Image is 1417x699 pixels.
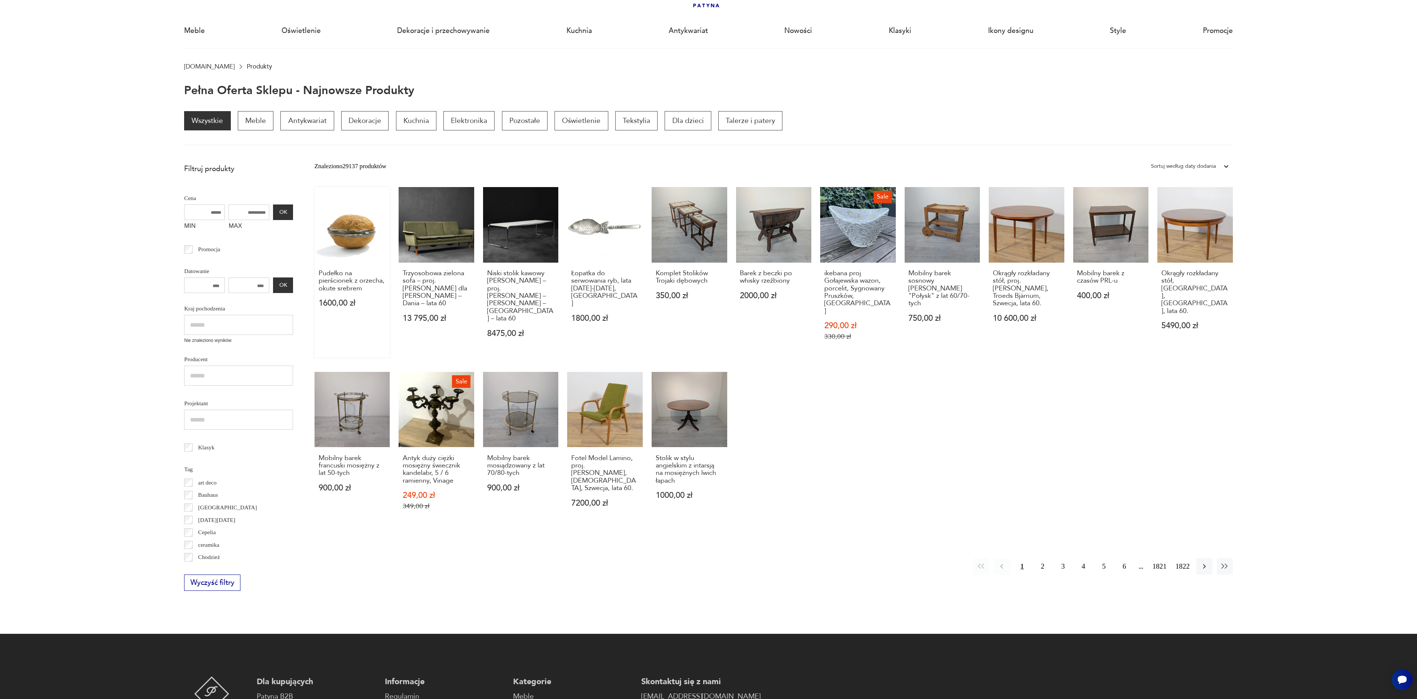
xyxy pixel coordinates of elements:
[198,490,218,500] p: Bauhaus
[487,484,555,492] p: 900,00 zł
[257,676,376,687] p: Dla kupujących
[652,372,727,527] a: Stolik w stylu angielskim z intarsją na mosiężnych lwich łapachStolik w stylu angielskim z intars...
[487,330,555,337] p: 8475,00 zł
[184,465,293,474] p: Tag
[905,187,980,357] a: Mobilny barek sosnowy Yngve Ekstrom "Połysk" z lat 60/70-tychMobilny barek sosnowy [PERSON_NAME] ...
[993,314,1060,322] p: 10 600,00 zł
[1161,322,1229,330] p: 5490,00 zł
[1110,14,1126,48] a: Style
[1077,270,1144,285] h3: Mobilny barek z czasów PRL-u
[273,204,293,220] button: OK
[487,270,555,323] h3: Niski stolik kawowy [PERSON_NAME] – proj. [PERSON_NAME] – [PERSON_NAME] – [GEOGRAPHIC_DATA] – lat...
[399,187,474,357] a: Trzyosobowa zielona sofa – proj. Folke Ohlsson dla Fritz Hansen – Dania – lata 60Trzyosobowa ziel...
[1116,558,1132,574] button: 6
[784,14,812,48] a: Nowości
[198,527,216,537] p: Cepelia
[656,492,723,499] p: 1000,00 zł
[656,292,723,300] p: 350,00 zł
[315,162,386,171] div: Znaleziono 29137 produktów
[567,187,643,357] a: Łopatka do serwowania ryb, lata 1914-1939, NorblinŁopatka do serwowania ryb, lata [DATE]-[DATE], ...
[571,499,639,507] p: 7200,00 zł
[399,372,474,527] a: SaleAntyk duży ciężki mosiężny świecznik kandelabr, 5 / 6 ramienny, VinageAntyk duży ciężki mosię...
[571,455,639,492] h3: Fotel Model Lamino, proj. [PERSON_NAME], [DEMOGRAPHIC_DATA], Szwecja, lata 60.
[615,111,658,130] a: Tekstylia
[487,455,555,477] h3: Mobilny barek mosiądzowany z lat 70/80-tych
[502,111,548,130] p: Pozostałe
[669,14,708,48] a: Antykwariat
[198,443,214,452] p: Klasyk
[1077,292,1144,300] p: 400,00 zł
[280,111,334,130] p: Antykwariat
[184,337,293,344] p: Nie znaleziono wyników
[184,266,293,276] p: Datowanie
[1203,14,1233,48] a: Promocje
[198,565,219,575] p: Ćmielów
[665,111,711,130] a: Dla dzieci
[315,372,390,527] a: Mobilny barek francuski mosiężny z lat 50-tychMobilny barek francuski mosiężny z lat 50-tych900,0...
[824,333,892,340] p: 330,00 zł
[282,14,321,48] a: Oświetlenie
[229,220,269,234] label: MAX
[1014,558,1030,574] button: 1
[908,270,976,307] h3: Mobilny barek sosnowy [PERSON_NAME] "Połysk" z lat 60/70-tych
[824,270,892,315] h3: ikebana proj Gołajewska wazon, porcelit, Sygnowany Pruszków, [GEOGRAPHIC_DATA]
[396,111,436,130] a: Kuchnia
[184,399,293,408] p: Projektant
[566,14,592,48] a: Kuchnia
[571,270,639,307] h3: Łopatka do serwowania ryb, lata [DATE]-[DATE], [GEOGRAPHIC_DATA]
[1392,669,1413,690] iframe: Smartsupp widget button
[656,270,723,285] h3: Komplet Stolików Trojaki dębowych
[908,314,976,322] p: 750,00 zł
[1075,558,1091,574] button: 4
[571,314,639,322] p: 1800,00 zł
[483,372,559,527] a: Mobilny barek mosiądzowany z lat 70/80-tychMobilny barek mosiądzowany z lat 70/80-tych900,00 zł
[1150,558,1169,574] button: 1821
[319,299,386,307] p: 1600,00 zł
[555,111,608,130] a: Oświetlenie
[656,455,723,485] h3: Stolik w stylu angielskim z intarsją na mosiężnych lwich łapach
[238,111,273,130] a: Meble
[403,270,470,307] h3: Trzyosobowa zielona sofa – proj. [PERSON_NAME] dla [PERSON_NAME] – Dania – lata 60
[198,552,220,562] p: Chodzież
[1055,558,1071,574] button: 3
[184,220,225,234] label: MIN
[652,187,727,357] a: Komplet Stolików Trojaki dębowychKomplet Stolików Trojaki dębowych350,00 zł
[403,314,470,322] p: 13 795,00 zł
[403,455,470,485] h3: Antyk duży ciężki mosiężny świecznik kandelabr, 5 / 6 ramienny, Vinage
[740,292,807,300] p: 2000,00 zł
[1173,558,1192,574] button: 1822
[315,187,390,357] a: Pudełko na pierścionek z orzecha, okute srebremPudełko na pierścionek z orzecha, okute srebrem160...
[403,492,470,499] p: 249,00 zł
[889,14,911,48] a: Klasyki
[993,270,1060,307] h3: Okrągły rozkładany stół, proj. [PERSON_NAME], Troeds Bjärnum, Szwecja, lata 60.
[385,676,504,687] p: Informacje
[184,575,240,591] button: Wyczyść filtry
[641,676,761,687] p: Skontaktuj się z nami
[184,14,205,48] a: Meble
[319,270,386,292] h3: Pudełko na pierścionek z orzecha, okute srebrem
[718,111,782,130] p: Talerze i patery
[403,502,470,510] p: 349,00 zł
[443,111,495,130] a: Elektronika
[198,503,257,512] p: [GEOGRAPHIC_DATA]
[740,270,807,285] h3: Barek z beczki po whisky rzeźbiony
[567,372,643,527] a: Fotel Model Lamino, proj. Yngve Ekström, Swedese, Szwecja, lata 60.Fotel Model Lamino, proj. [PER...
[988,14,1034,48] a: Ikony designu
[341,111,389,130] a: Dekoracje
[184,111,230,130] a: Wszystkie
[198,244,220,254] p: Promocja
[989,187,1064,357] a: Okrągły rozkładany stół, proj. N. Jonsson, Troeds Bjärnum, Szwecja, lata 60.Okrągły rozkładany st...
[184,355,293,364] p: Producent
[184,63,234,70] a: [DOMAIN_NAME]
[1035,558,1051,574] button: 2
[1073,187,1149,357] a: Mobilny barek z czasów PRL-uMobilny barek z czasów PRL-u400,00 zł
[1096,558,1112,574] button: 5
[824,322,892,330] p: 290,00 zł
[1161,270,1229,315] h3: Okrągły rozkładany stół, [GEOGRAPHIC_DATA], [GEOGRAPHIC_DATA], lata 60.
[1157,187,1233,357] a: Okrągły rozkładany stół, G-Plan, Wielka Brytania, lata 60.Okrągły rozkładany stół, [GEOGRAPHIC_DA...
